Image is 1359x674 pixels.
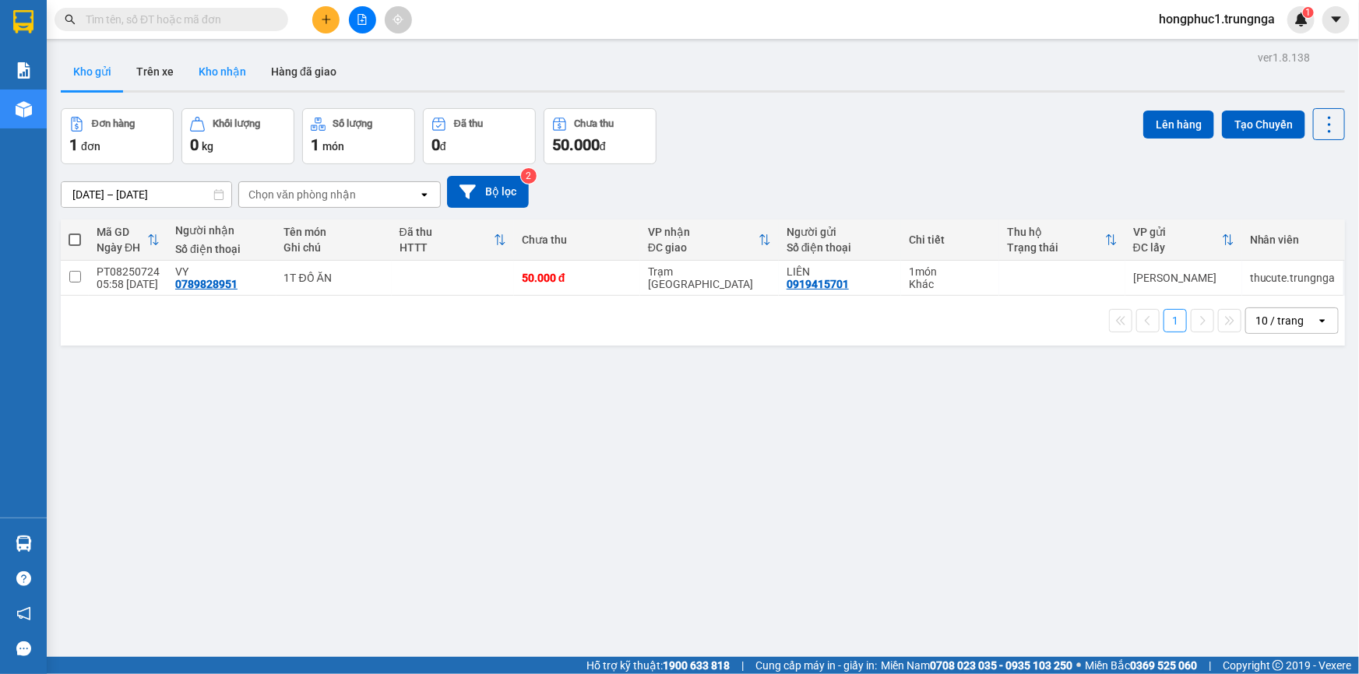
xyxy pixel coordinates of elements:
[787,241,893,254] div: Số điện thoại
[97,226,147,238] div: Mã GD
[1322,6,1350,33] button: caret-down
[175,265,269,278] div: VY
[333,118,373,129] div: Số lượng
[440,140,446,153] span: đ
[663,659,730,672] strong: 1900 633 818
[16,101,32,118] img: warehouse-icon
[16,606,31,621] span: notification
[1255,313,1304,328] div: 10 / trang
[881,657,1072,674] span: Miền Nam
[86,11,269,28] input: Tìm tên, số ĐT hoặc mã đơn
[175,278,238,290] div: 0789828951
[1294,12,1308,26] img: icon-new-feature
[909,233,991,246] div: Chi tiết
[930,659,1072,672] strong: 0708 023 035 - 0935 103 250
[454,118,483,129] div: Đã thu
[322,140,344,153] span: món
[321,14,332,25] span: plus
[181,108,294,164] button: Khối lượng0kg
[97,265,160,278] div: PT08250724
[1250,272,1336,284] div: thucute.trungnga
[1273,660,1283,671] span: copyright
[909,265,991,278] div: 1 món
[648,265,771,290] div: Trạm [GEOGRAPHIC_DATA]
[1222,111,1305,139] button: Tạo Chuyến
[89,219,167,261] th: Toggle SortBy
[575,118,614,129] div: Chưa thu
[16,571,31,586] span: question-circle
[1305,7,1311,18] span: 1
[62,182,231,207] input: Select a date range.
[284,226,384,238] div: Tên món
[1164,309,1187,332] button: 1
[552,135,600,154] span: 50.000
[522,233,632,246] div: Chưa thu
[1303,7,1314,18] sup: 1
[97,241,147,254] div: Ngày ĐH
[186,53,259,90] button: Kho nhận
[400,241,494,254] div: HTTT
[357,14,368,25] span: file-add
[1133,272,1234,284] div: [PERSON_NAME]
[1076,662,1081,669] span: ⚪️
[787,226,893,238] div: Người gửi
[302,108,415,164] button: Số lượng1món
[1143,111,1214,139] button: Lên hàng
[259,53,349,90] button: Hàng đã giao
[741,657,744,674] span: |
[544,108,657,164] button: Chưa thu50.000đ
[400,226,494,238] div: Đã thu
[1125,219,1242,261] th: Toggle SortBy
[755,657,877,674] span: Cung cấp máy in - giấy in:
[1250,233,1336,246] div: Nhân viên
[61,53,124,90] button: Kho gửi
[787,278,849,290] div: 0919415701
[97,278,160,290] div: 05:58 [DATE]
[1258,49,1310,66] div: ver 1.8.138
[69,135,78,154] span: 1
[1085,657,1197,674] span: Miền Bắc
[81,140,100,153] span: đơn
[349,6,376,33] button: file-add
[640,219,779,261] th: Toggle SortBy
[393,14,403,25] span: aim
[392,219,514,261] th: Toggle SortBy
[1007,241,1105,254] div: Trạng thái
[65,14,76,25] span: search
[92,118,135,129] div: Đơn hàng
[16,62,32,79] img: solution-icon
[648,241,759,254] div: ĐC giao
[1329,12,1343,26] span: caret-down
[909,278,991,290] div: Khác
[787,265,893,278] div: LIÊN
[423,108,536,164] button: Đã thu0đ
[521,168,537,184] sup: 2
[1316,314,1329,327] svg: open
[1133,226,1222,238] div: VP gửi
[385,6,412,33] button: aim
[999,219,1125,261] th: Toggle SortBy
[522,272,632,284] div: 50.000 đ
[16,641,31,656] span: message
[312,6,340,33] button: plus
[586,657,730,674] span: Hỗ trợ kỹ thuật:
[600,140,606,153] span: đ
[1209,657,1211,674] span: |
[248,187,356,202] div: Chọn văn phòng nhận
[213,118,260,129] div: Khối lượng
[284,241,384,254] div: Ghi chú
[284,272,384,284] div: 1T ĐỒ ĂN
[648,226,759,238] div: VP nhận
[61,108,174,164] button: Đơn hàng1đơn
[418,188,431,201] svg: open
[124,53,186,90] button: Trên xe
[1146,9,1287,29] span: hongphuc1.trungnga
[431,135,440,154] span: 0
[175,224,269,237] div: Người nhận
[13,10,33,33] img: logo-vxr
[16,535,32,552] img: warehouse-icon
[1133,241,1222,254] div: ĐC lấy
[190,135,199,154] span: 0
[311,135,319,154] span: 1
[447,176,529,208] button: Bộ lọc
